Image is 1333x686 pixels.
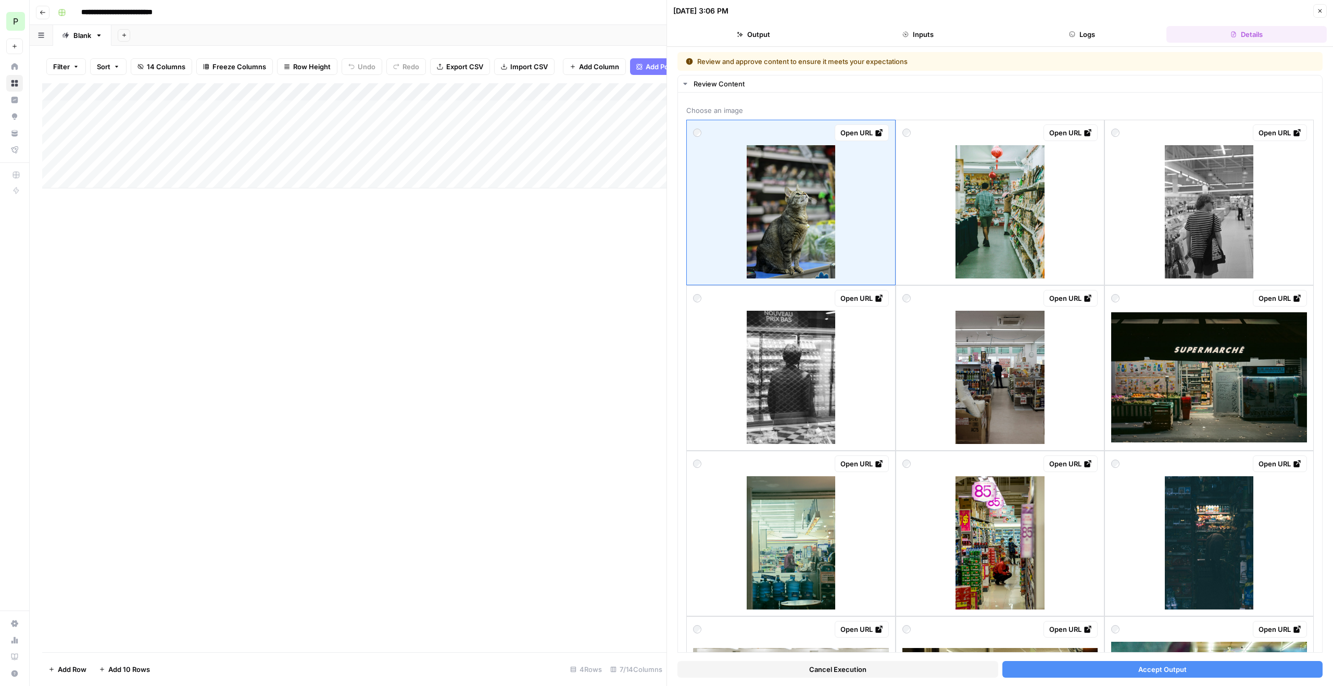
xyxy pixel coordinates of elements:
img: photo-1667818245077-0d26115ff107 [1111,312,1307,442]
button: Undo [342,58,382,75]
a: Open URL [835,124,889,141]
button: Add Power Agent [630,58,718,75]
div: [DATE] 3:06 PM [673,6,728,16]
div: Open URL [1049,459,1092,469]
div: Open URL [1259,128,1301,138]
button: Inputs [838,26,998,43]
div: 7/14 Columns [606,661,666,678]
button: Review Content [678,75,1322,92]
img: photo-1562070416-acfd0b43db97 [955,311,1045,444]
a: Learning Hub [6,649,23,665]
a: Settings [6,615,23,632]
button: Freeze Columns [196,58,273,75]
span: Choose an image [686,105,1314,116]
a: Browse [6,75,23,92]
div: Open URL [840,624,883,634]
div: Open URL [840,459,883,469]
img: photo-1609712363167-5702138e49dc [1165,476,1254,609]
img: photo-1663939384566-00c2a7bee5bf [1165,145,1253,278]
img: photo-1588691551092-ced49046fbe8 [955,476,1045,609]
a: Home [6,58,23,75]
button: Export CSV [430,58,490,75]
button: Accept Output [1002,661,1323,678]
div: Open URL [1049,128,1092,138]
span: Import CSV [510,61,548,72]
button: Workspace: PostHog [6,8,23,34]
a: Open URL [835,621,889,638]
span: 14 Columns [147,61,185,72]
a: Insights [6,92,23,108]
div: Open URL [1259,293,1301,303]
button: Row Height [277,58,337,75]
button: Import CSV [494,58,555,75]
div: Review Content [694,79,1316,89]
div: Review and approve content to ensure it meets your expectations [686,56,1111,67]
a: Open URL [1253,124,1307,141]
span: Filter [53,61,70,72]
span: Cancel Execution [809,664,866,675]
span: Undo [358,61,375,72]
button: Sort [90,58,127,75]
div: Open URL [1049,293,1092,303]
button: Add Column [563,58,626,75]
button: Logs [1002,26,1163,43]
span: Accept Output [1138,664,1187,675]
div: Open URL [1259,624,1301,634]
button: Add 10 Rows [93,661,156,678]
a: Open URL [1043,455,1098,472]
span: Row Height [293,61,331,72]
div: Open URL [840,293,883,303]
span: Sort [97,61,110,72]
a: Open URL [1253,290,1307,307]
a: Open URL [1043,290,1098,307]
span: Add 10 Rows [108,664,150,675]
button: Filter [46,58,86,75]
span: Export CSV [446,61,483,72]
span: Add Row [58,664,86,675]
span: Freeze Columns [212,61,266,72]
div: Open URL [840,128,883,138]
a: Open URL [1253,621,1307,638]
div: Blank [73,30,91,41]
a: Usage [6,632,23,649]
span: Add Power Agent [646,61,702,72]
div: Open URL [1259,459,1301,469]
button: Output [673,26,834,43]
button: Add Row [42,661,93,678]
img: photo-1722336131103-cfaa6461e8d6 [747,145,836,278]
button: Help + Support [6,665,23,682]
span: P [13,15,18,28]
a: Open URL [1043,124,1098,141]
a: Blank [53,25,111,46]
span: Add Column [579,61,619,72]
a: Open URL [835,290,889,307]
a: Open URL [835,455,889,472]
img: photo-1591475009795-be1d64b887c9 [747,311,836,444]
span: Redo [403,61,419,72]
a: Open URL [1253,455,1307,472]
button: Redo [386,58,426,75]
a: Your Data [6,125,23,142]
a: Open URL [1043,621,1098,638]
div: Open URL [1049,624,1092,634]
div: 4 Rows [566,661,606,678]
img: photo-1740362868692-2956a4e306cb [955,145,1045,278]
button: 14 Columns [131,58,192,75]
img: photo-1699152503595-0f43cdd3402d [747,476,836,609]
button: Details [1166,26,1327,43]
a: Flightpath [6,142,23,158]
a: Opportunities [6,108,23,125]
button: Cancel Execution [677,661,998,678]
